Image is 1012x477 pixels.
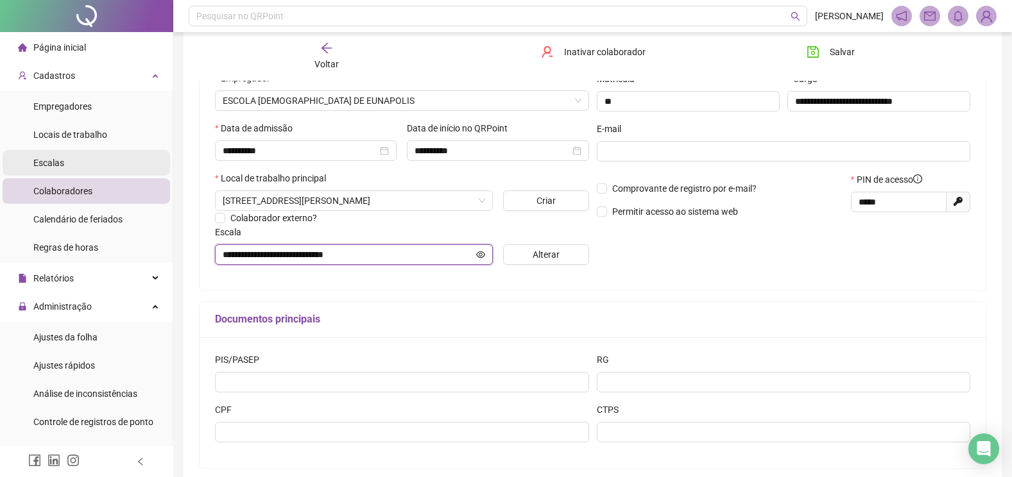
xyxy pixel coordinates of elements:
span: Criar [536,194,556,208]
label: CPF [215,403,240,417]
span: Ajustes rápidos [33,360,95,371]
label: Data de admissão [215,121,301,135]
span: arrow-left [320,42,333,54]
span: Análise de inconsistências [33,389,137,399]
span: RUA PRESIDENTE KENNEDY 135 [223,191,485,210]
label: Local de trabalho principal [215,171,334,185]
span: lock [18,302,27,311]
span: notification [896,10,907,22]
span: search [791,12,800,21]
span: mail [924,10,936,22]
span: Gestão de solicitações [33,445,123,455]
span: Comprovante de registro por e-mail? [612,183,757,194]
span: Inativar colaborador [564,45,646,59]
h5: Documentos principais [215,312,970,327]
span: Administração [33,301,92,312]
button: Inativar colaborador [531,42,655,62]
img: 86506 [977,6,996,26]
span: Escalas [33,158,64,168]
span: Locais de trabalho [33,130,107,140]
span: Calendário de feriados [33,214,123,224]
span: bell [952,10,964,22]
span: Colaboradores [33,186,92,196]
span: Cadastros [33,71,75,81]
span: info-circle [913,174,922,183]
span: [PERSON_NAME] [815,9,884,23]
span: PIN de acesso [857,172,922,187]
span: user-add [18,71,27,80]
span: Salvar [830,45,855,59]
button: Alterar [503,244,589,265]
span: Controle de registros de ponto [33,417,153,427]
span: Permitir acesso ao sistema web [612,206,738,217]
span: instagram [67,454,80,467]
label: Data de início no QRPoint [407,121,516,135]
label: E-mail [597,122,630,136]
span: Ajustes da folha [33,332,98,342]
span: Alterar [533,247,560,262]
span: Empregadores [33,101,92,112]
span: linkedin [47,454,60,467]
button: Criar [503,190,589,211]
div: Open Intercom Messenger [968,433,999,464]
button: Salvar [797,42,864,62]
span: user-delete [541,46,554,58]
label: PIS/PASEP [215,353,268,367]
label: Escala [215,225,250,239]
span: facebook [28,454,41,467]
label: RG [597,353,617,367]
label: CTPS [597,403,627,417]
span: save [807,46,819,58]
span: Página inicial [33,42,86,53]
span: INSTITUICAO ADVENTISTA NORDESTE BRASILEIRA DE EDUCACAO E ASSISTENCIA SOCIAL [223,91,581,110]
span: Colaborador externo? [230,213,317,223]
span: left [136,457,145,466]
span: home [18,43,27,52]
span: Relatórios [33,273,74,283]
span: file [18,274,27,283]
span: Regras de horas [33,242,98,253]
span: Voltar [314,59,339,69]
span: eye [476,250,485,259]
